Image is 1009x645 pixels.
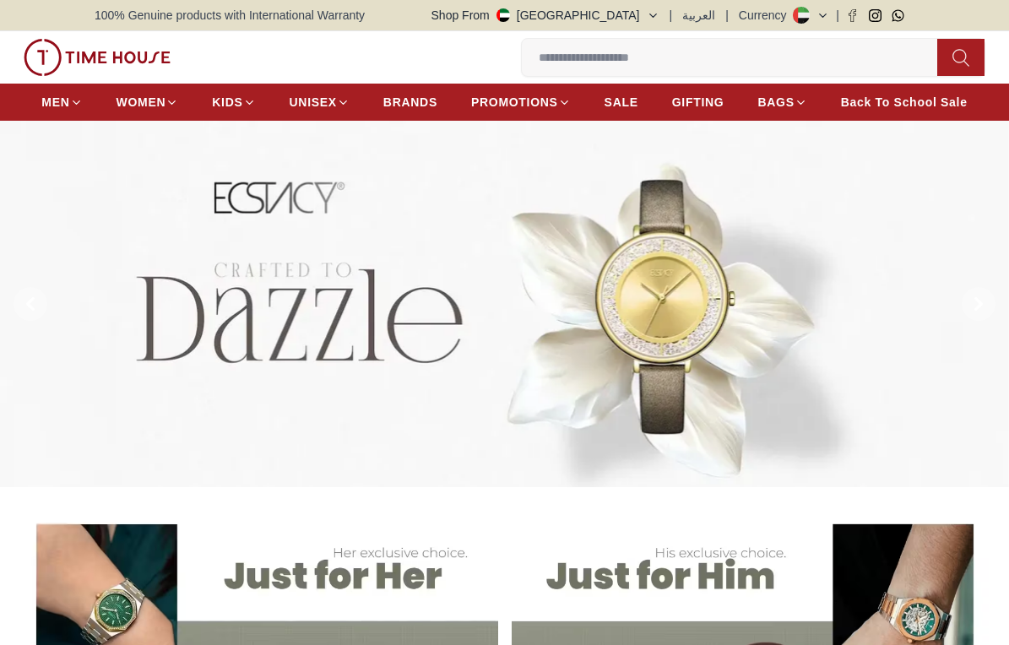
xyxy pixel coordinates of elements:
[605,87,638,117] a: SALE
[290,87,350,117] a: UNISEX
[117,87,179,117] a: WOMEN
[95,7,365,24] span: 100% Genuine products with International Warranty
[24,39,171,76] img: ...
[841,94,968,111] span: Back To School Sale
[290,94,337,111] span: UNISEX
[846,9,859,22] a: Facebook
[383,94,437,111] span: BRANDS
[670,7,673,24] span: |
[892,9,904,22] a: Whatsapp
[41,87,82,117] a: MEN
[431,7,659,24] button: Shop From[GEOGRAPHIC_DATA]
[117,94,166,111] span: WOMEN
[739,7,794,24] div: Currency
[682,7,715,24] button: العربية
[757,87,806,117] a: BAGS
[757,94,794,111] span: BAGS
[471,87,571,117] a: PROMOTIONS
[672,94,724,111] span: GIFTING
[869,9,882,22] a: Instagram
[212,87,255,117] a: KIDS
[605,94,638,111] span: SALE
[383,87,437,117] a: BRANDS
[41,94,69,111] span: MEN
[496,8,510,22] img: United Arab Emirates
[725,7,729,24] span: |
[471,94,558,111] span: PROMOTIONS
[836,7,839,24] span: |
[212,94,242,111] span: KIDS
[841,87,968,117] a: Back To School Sale
[672,87,724,117] a: GIFTING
